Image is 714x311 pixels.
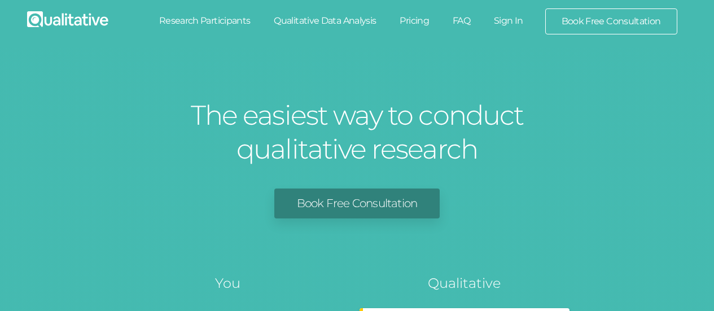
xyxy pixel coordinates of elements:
[482,8,535,33] a: Sign In
[388,8,441,33] a: Pricing
[274,189,440,218] a: Book Free Consultation
[27,11,108,27] img: Qualitative
[262,8,388,33] a: Qualitative Data Analysis
[428,275,501,291] tspan: Qualitative
[441,8,482,33] a: FAQ
[215,275,240,291] tspan: You
[546,9,677,34] a: Book Free Consultation
[147,8,262,33] a: Research Participants
[188,98,527,166] h1: The easiest way to conduct qualitative research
